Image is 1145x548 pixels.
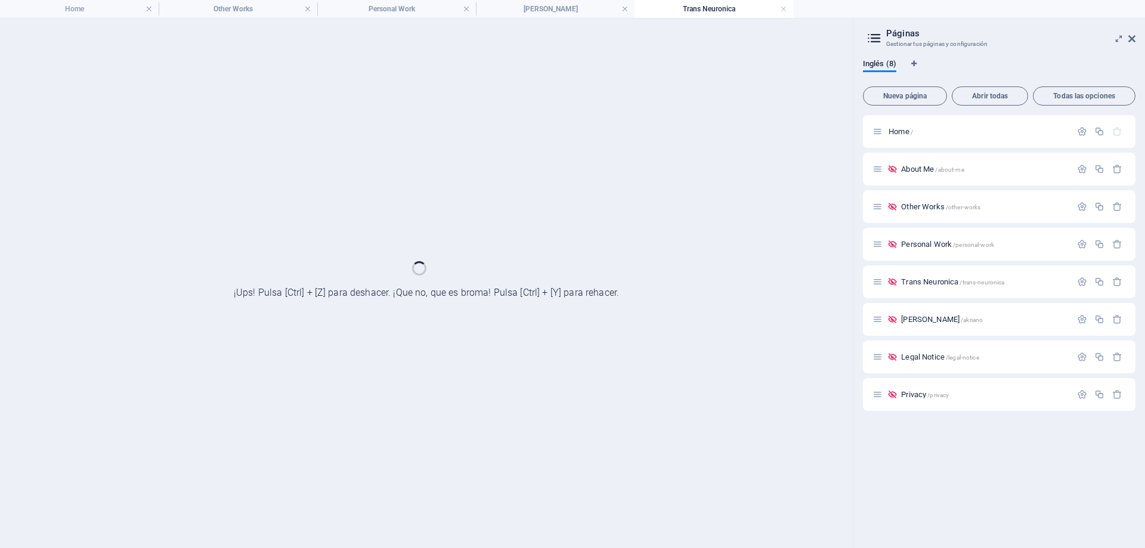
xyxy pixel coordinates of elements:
button: Nueva página [863,86,947,106]
span: Inglés (8) [863,57,896,73]
span: /legal-notice [946,354,979,361]
div: [PERSON_NAME]/akriano [898,315,1071,323]
div: Trans Neuronica/trans-neuronica [898,278,1071,286]
button: Abrir todas [952,86,1028,106]
div: Privacy/privacy [898,391,1071,398]
span: Todas las opciones [1038,92,1130,100]
div: Other Works/other-works [898,203,1071,210]
span: Haz clic para abrir la página [889,127,913,136]
div: Personal Work/personal-work [898,240,1071,248]
div: Legal Notice/legal-notice [898,353,1071,361]
div: Eliminar [1112,239,1122,249]
div: Pestañas de idiomas [863,59,1135,82]
span: /akriano [961,317,983,323]
div: Configuración [1077,352,1087,362]
span: /privacy [927,392,949,398]
span: Haz clic para abrir la página [901,277,1004,286]
div: Configuración [1077,202,1087,212]
span: Abrir todas [957,92,1023,100]
div: Duplicar [1094,314,1104,324]
div: Eliminar [1112,352,1122,362]
div: Configuración [1077,314,1087,324]
div: Duplicar [1094,164,1104,174]
span: / [911,129,913,135]
div: Configuración [1077,239,1087,249]
h4: Trans Neuronica [635,2,793,16]
h4: Personal Work [317,2,476,16]
span: /trans-neuronica [960,279,1004,286]
div: Configuración [1077,389,1087,400]
div: Configuración [1077,277,1087,287]
h2: Páginas [886,28,1135,39]
span: /about-me [935,166,964,173]
span: Haz clic para abrir la página [901,315,983,324]
div: Configuración [1077,164,1087,174]
button: Todas las opciones [1033,86,1135,106]
span: Haz clic para abrir la página [901,390,949,399]
div: Duplicar [1094,389,1104,400]
div: Home/ [885,128,1071,135]
div: Eliminar [1112,389,1122,400]
div: Duplicar [1094,352,1104,362]
h4: [PERSON_NAME] [476,2,635,16]
h4: Other Works [159,2,317,16]
div: Eliminar [1112,202,1122,212]
span: /other-works [946,204,981,210]
div: Eliminar [1112,277,1122,287]
div: About Me/about-me [898,165,1071,173]
div: Eliminar [1112,164,1122,174]
div: Duplicar [1094,277,1104,287]
div: Duplicar [1094,126,1104,137]
span: /personal-work [953,242,994,248]
div: Configuración [1077,126,1087,137]
span: Haz clic para abrir la página [901,165,964,174]
span: Haz clic para abrir la página [901,240,994,249]
span: Nueva página [868,92,942,100]
h3: Gestionar tus páginas y configuración [886,39,1112,49]
span: Haz clic para abrir la página [901,202,980,211]
span: Haz clic para abrir la página [901,352,979,361]
div: Duplicar [1094,239,1104,249]
div: La página principal no puede eliminarse [1112,126,1122,137]
div: Eliminar [1112,314,1122,324]
div: Duplicar [1094,202,1104,212]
